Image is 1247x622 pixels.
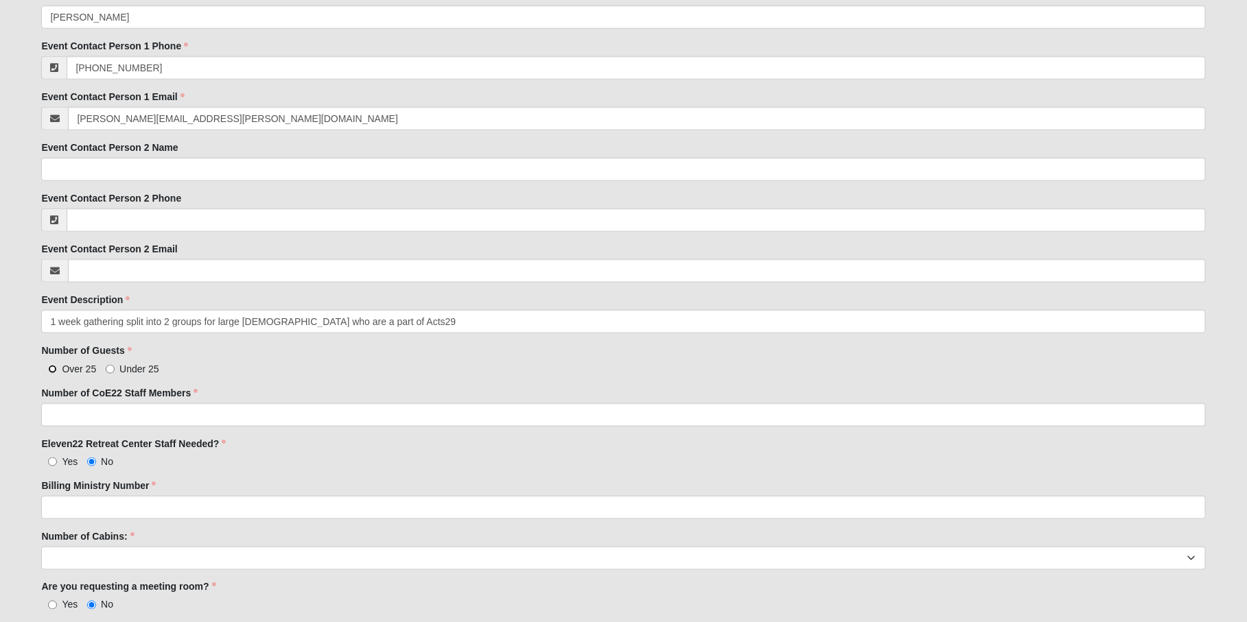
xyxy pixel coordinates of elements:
input: Over 25 [48,365,57,374]
span: Under 25 [119,363,159,374]
label: Event Contact Person 1 Email [41,90,184,104]
input: Yes [48,457,57,466]
label: Are you requesting a meeting room? [41,580,215,594]
label: Event Contact Person 2 Name [41,141,178,154]
label: Eleven22 Retreat Center Staff Needed? [41,437,226,451]
label: Event Contact Person 2 Email [41,242,177,256]
input: No [87,457,96,466]
label: Billing Ministry Number [41,479,156,492]
label: Number of Guests [41,344,131,357]
label: Event Description [41,293,130,307]
label: Number of CoE22 Staff Members [41,386,198,400]
span: Over 25 [62,363,96,374]
span: Yes [62,599,78,610]
label: Event Contact Person 2 Phone [41,191,181,205]
input: No [87,601,96,610]
label: Number of Cabins: [41,529,134,543]
input: Under 25 [106,365,115,374]
span: Yes [62,456,78,467]
label: Event Contact Person 1 Phone [41,39,188,53]
span: No [101,456,113,467]
input: Yes [48,601,57,610]
span: No [101,599,113,610]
